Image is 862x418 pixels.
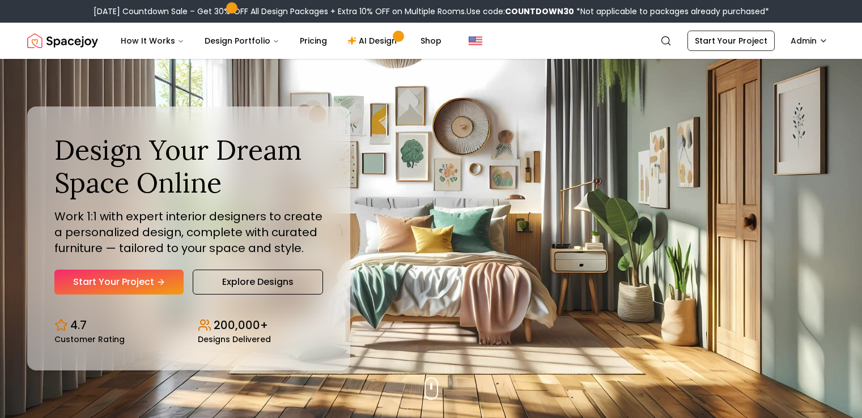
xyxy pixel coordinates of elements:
[291,29,336,52] a: Pricing
[54,308,323,343] div: Design stats
[196,29,288,52] button: Design Portfolio
[27,29,98,52] img: Spacejoy Logo
[466,6,574,17] span: Use code:
[198,335,271,343] small: Designs Delivered
[784,31,835,51] button: Admin
[214,317,268,333] p: 200,000+
[469,34,482,48] img: United States
[54,134,323,199] h1: Design Your Dream Space Online
[27,23,835,59] nav: Global
[193,270,323,295] a: Explore Designs
[338,29,409,52] a: AI Design
[411,29,451,52] a: Shop
[94,6,769,17] div: [DATE] Countdown Sale – Get 30% OFF All Design Packages + Extra 10% OFF on Multiple Rooms.
[54,270,184,295] a: Start Your Project
[27,29,98,52] a: Spacejoy
[54,335,125,343] small: Customer Rating
[574,6,769,17] span: *Not applicable to packages already purchased*
[70,317,87,333] p: 4.7
[687,31,775,51] a: Start Your Project
[505,6,574,17] b: COUNTDOWN30
[54,208,323,256] p: Work 1:1 with expert interior designers to create a personalized design, complete with curated fu...
[112,29,193,52] button: How It Works
[112,29,451,52] nav: Main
